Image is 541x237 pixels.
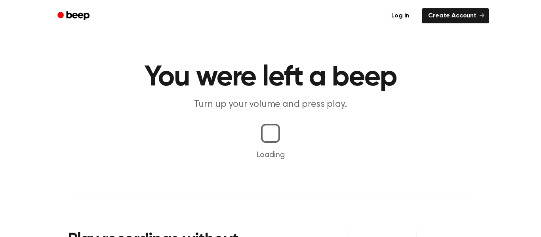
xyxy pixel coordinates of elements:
[422,8,489,23] a: Create Account
[68,63,473,92] h1: You were left a beep
[383,7,417,25] a: Log in
[52,8,97,24] a: Beep
[118,98,423,111] p: Turn up your volume and press play.
[10,149,531,161] p: Loading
